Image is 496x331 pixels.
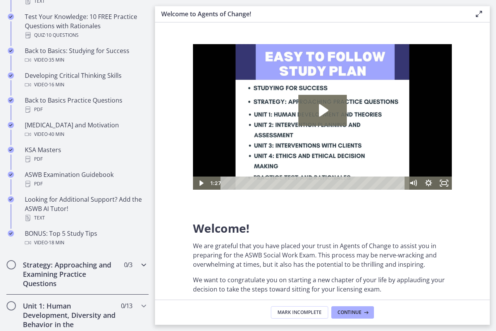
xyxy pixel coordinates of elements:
span: · 10 Questions [45,31,79,40]
div: PDF [25,179,146,189]
span: 0 / 3 [124,260,132,269]
span: Continue [338,309,362,316]
div: Back to Basics: Studying for Success [25,46,146,65]
div: Text [25,213,146,223]
button: Show settings menu [228,132,243,146]
i: Completed [8,72,14,79]
button: Mute [212,132,228,146]
button: Play Video: c1o6hcmjueu5qasqsu00.mp4 [105,51,154,82]
div: Back to Basics Practice Questions [25,96,146,114]
button: Continue [331,306,374,319]
h2: Strategy: Approaching and Examining Practice Questions [23,260,117,288]
i: Completed [8,14,14,20]
div: Quiz [25,31,146,40]
div: Test Your Knowledge: 10 FREE Practice Questions with Rationales [25,12,146,40]
div: Video [25,55,146,65]
div: Video [25,130,146,139]
span: Welcome! [193,220,250,236]
button: Fullscreen [243,132,259,146]
span: 0 / 13 [121,301,132,310]
i: Completed [8,172,14,178]
i: Completed [8,48,14,54]
div: Looking for Additional Support? Add the ASWB AI Tutor! [25,195,146,223]
h3: Welcome to Agents of Change! [161,9,462,19]
div: [MEDICAL_DATA] and Motivation [25,120,146,139]
i: Completed [8,122,14,128]
div: ASWB Examination Guidebook [25,170,146,189]
div: Playbar [33,132,208,146]
span: · 18 min [48,238,64,247]
span: · 40 min [48,130,64,139]
div: Video [25,238,146,247]
span: · 16 min [48,80,64,89]
div: Developing Critical Thinking Skills [25,71,146,89]
p: We want to congratulate you on starting a new chapter of your life by applauding your decision to... [193,275,452,294]
i: Completed [8,97,14,103]
div: BONUS: Top 5 Study Tips [25,229,146,247]
button: Mark Incomplete [271,306,328,319]
p: We are grateful that you have placed your trust in Agents of Change to assist you in preparing fo... [193,241,452,269]
div: KSA Masters [25,145,146,164]
span: · 35 min [48,55,64,65]
i: Completed [8,230,14,237]
div: PDF [25,105,146,114]
div: Video [25,80,146,89]
span: Mark Incomplete [277,309,322,316]
div: PDF [25,154,146,164]
i: Completed [8,196,14,202]
i: Completed [8,147,14,153]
